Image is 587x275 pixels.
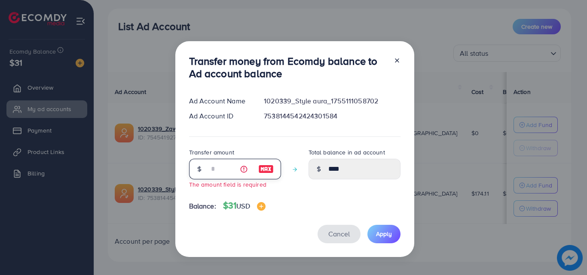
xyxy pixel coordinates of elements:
div: 1020339_Style aura_1755111058702 [257,96,407,106]
div: Ad Account ID [182,111,257,121]
button: Apply [367,225,401,243]
span: Apply [376,230,392,238]
img: image [258,164,274,174]
span: Cancel [328,229,350,239]
div: Ad Account Name [182,96,257,106]
button: Cancel [318,225,361,243]
h3: Transfer money from Ecomdy balance to Ad account balance [189,55,387,80]
label: Total balance in ad account [309,148,385,157]
label: Transfer amount [189,148,234,157]
span: USD [236,201,250,211]
small: The amount field is required [189,180,266,188]
h4: $31 [223,200,266,211]
span: Balance: [189,201,216,211]
img: image [257,202,266,211]
div: 7538144542424301584 [257,111,407,121]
